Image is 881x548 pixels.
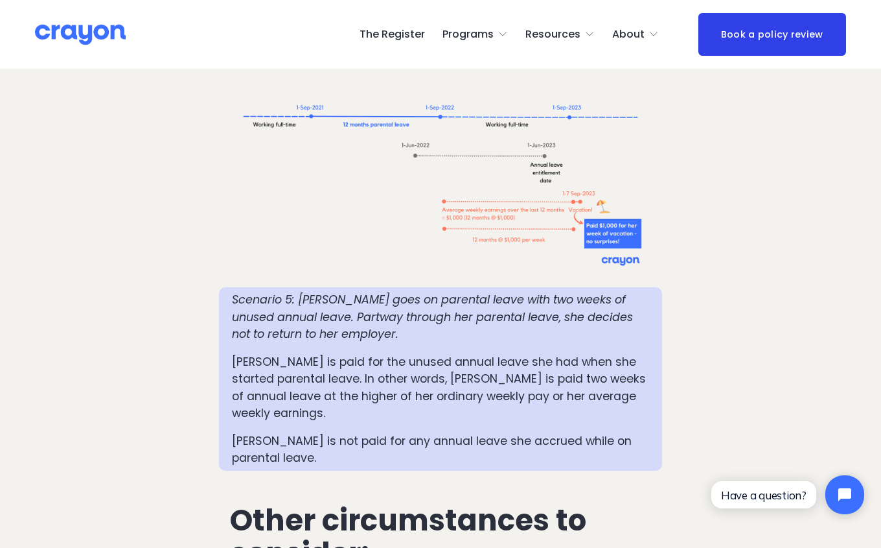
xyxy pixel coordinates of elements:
a: The Register [360,24,425,45]
span: Resources [525,25,580,44]
a: folder dropdown [525,24,595,45]
span: About [612,25,645,44]
p: [PERSON_NAME] is not paid for any annual leave she accrued while on parental leave. [232,433,649,467]
em: Scenario 5: [PERSON_NAME] goes on parental leave with two weeks of unused annual leave. Partway t... [232,291,636,342]
iframe: Tidio Chat [700,464,875,525]
p: [PERSON_NAME] is paid for the unused annual leave she had when she started parental leave. In oth... [232,353,649,422]
a: folder dropdown [442,24,508,45]
img: Crayon [35,23,126,46]
span: Programs [442,25,494,44]
a: folder dropdown [612,24,659,45]
a: Book a policy review [698,13,846,55]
